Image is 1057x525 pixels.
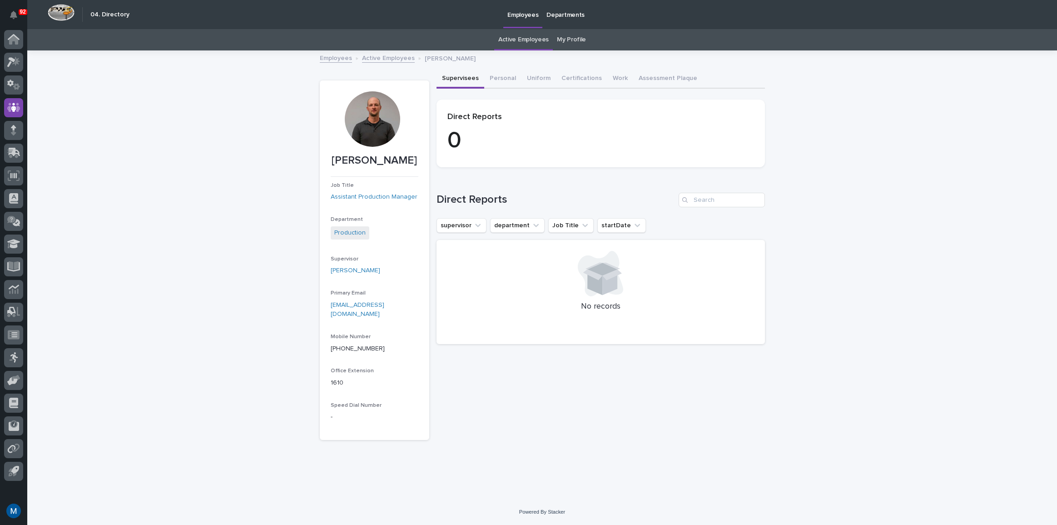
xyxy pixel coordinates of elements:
a: Powered By Stacker [519,509,565,515]
p: No records [447,302,754,312]
h1: Direct Reports [437,193,675,206]
span: Mobile Number [331,334,371,340]
p: 1610 [331,378,418,388]
p: 92 [20,9,26,15]
button: Job Title [548,218,594,233]
a: Employees [320,52,352,63]
a: [PERSON_NAME] [331,266,380,275]
p: Direct Reports [447,112,754,122]
span: Speed Dial Number [331,403,382,408]
div: Notifications92 [11,11,23,25]
img: Workspace Logo [48,4,74,21]
button: Notifications [4,5,23,25]
input: Search [679,193,765,207]
button: Personal [484,70,521,89]
button: Certifications [556,70,607,89]
span: Office Extension [331,368,374,374]
button: Assessment Plaque [633,70,703,89]
a: Active Employees [498,29,549,50]
button: Work [607,70,633,89]
h2: 04. Directory [90,11,129,19]
button: startDate [597,218,646,233]
span: Primary Email [331,290,366,296]
button: Uniform [521,70,556,89]
span: Job Title [331,183,354,188]
span: Supervisor [331,256,358,262]
a: [EMAIL_ADDRESS][DOMAIN_NAME] [331,302,384,318]
button: supervisor [437,218,486,233]
p: - [331,412,418,422]
a: Active Employees [362,52,415,63]
span: Department [331,217,363,222]
a: My Profile [557,29,586,50]
button: users-avatar [4,501,23,520]
p: 0 [447,127,754,155]
a: Assistant Production Manager [331,192,417,202]
a: [PHONE_NUMBER] [331,345,385,352]
a: Production [334,228,366,238]
p: [PERSON_NAME] [331,154,418,167]
p: [PERSON_NAME] [425,53,476,63]
button: department [490,218,545,233]
button: Supervisees [437,70,484,89]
